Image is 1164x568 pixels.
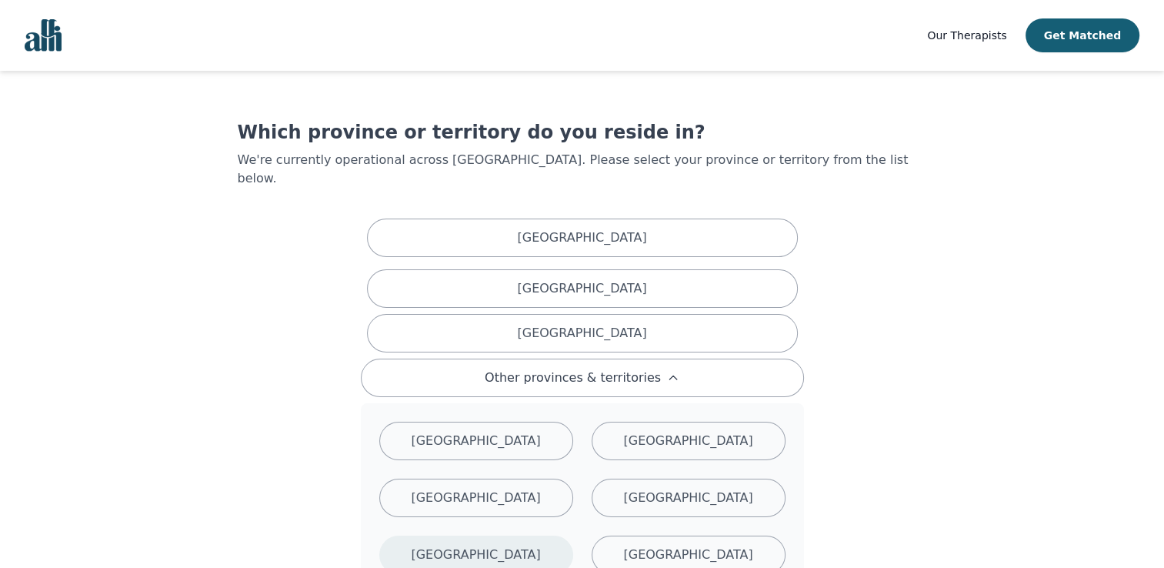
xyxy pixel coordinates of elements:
p: [GEOGRAPHIC_DATA] [411,432,540,450]
p: [GEOGRAPHIC_DATA] [623,489,752,507]
button: Get Matched [1026,18,1139,52]
a: Our Therapists [927,26,1006,45]
p: We're currently operational across [GEOGRAPHIC_DATA]. Please select your province or territory fr... [238,151,927,188]
img: alli logo [25,19,62,52]
button: Other provinces & territories [361,359,804,397]
p: [GEOGRAPHIC_DATA] [517,279,646,298]
span: Other provinces & territories [485,369,661,387]
p: [GEOGRAPHIC_DATA] [411,546,540,564]
h1: Which province or territory do you reside in? [238,120,927,145]
p: [GEOGRAPHIC_DATA] [623,432,752,450]
p: [GEOGRAPHIC_DATA] [517,229,646,247]
p: [GEOGRAPHIC_DATA] [517,324,646,342]
span: Our Therapists [927,29,1006,42]
p: [GEOGRAPHIC_DATA] [623,546,752,564]
p: [GEOGRAPHIC_DATA] [411,489,540,507]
